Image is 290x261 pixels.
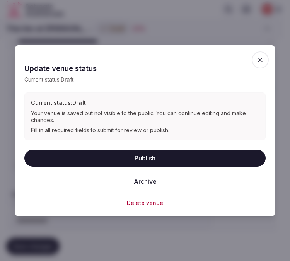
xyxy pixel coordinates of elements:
button: Archive [128,173,163,190]
button: Delete venue [127,199,163,207]
div: Your venue is saved but not visible to the public. You can continue editing and make changes. [31,109,259,123]
p: Current status: [24,75,266,83]
h3: Current status: Draft [31,99,259,107]
button: Publish [24,150,266,167]
span: Draft [61,76,74,82]
h2: Update venue status [24,64,266,74]
div: Fill in all required fields to submit for review or publish. [31,127,259,134]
